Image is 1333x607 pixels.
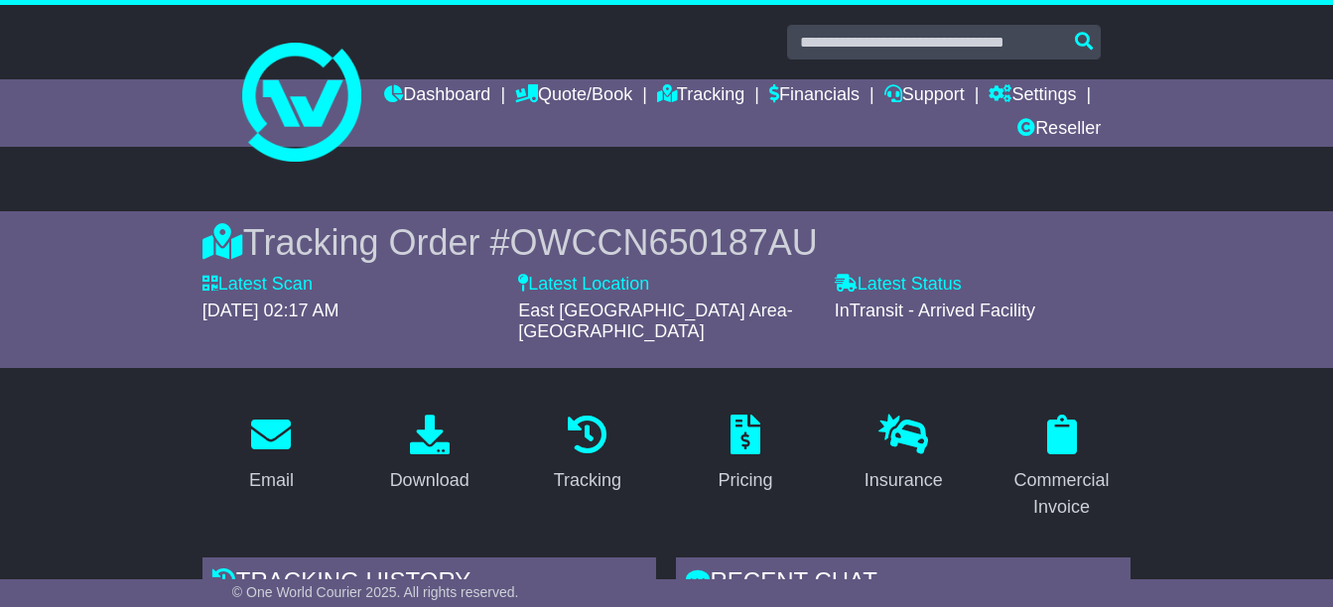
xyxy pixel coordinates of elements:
[518,301,792,342] span: East [GEOGRAPHIC_DATA] Area-[GEOGRAPHIC_DATA]
[993,408,1131,528] a: Commercial Invoice
[884,79,965,113] a: Support
[390,467,469,494] div: Download
[515,79,632,113] a: Quote/Book
[852,408,956,501] a: Insurance
[202,274,313,296] label: Latest Scan
[518,274,649,296] label: Latest Location
[541,408,634,501] a: Tracking
[1005,467,1118,521] div: Commercial Invoice
[1017,113,1101,147] a: Reseller
[202,301,339,320] span: [DATE] 02:17 AM
[510,222,818,263] span: OWCCN650187AU
[377,408,482,501] a: Download
[719,467,773,494] div: Pricing
[835,301,1035,320] span: InTransit - Arrived Facility
[835,274,962,296] label: Latest Status
[706,408,786,501] a: Pricing
[236,408,307,501] a: Email
[554,467,621,494] div: Tracking
[384,79,490,113] a: Dashboard
[249,467,294,494] div: Email
[232,584,519,600] span: © One World Courier 2025. All rights reserved.
[989,79,1076,113] a: Settings
[657,79,744,113] a: Tracking
[769,79,860,113] a: Financials
[202,221,1131,264] div: Tracking Order #
[865,467,943,494] div: Insurance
